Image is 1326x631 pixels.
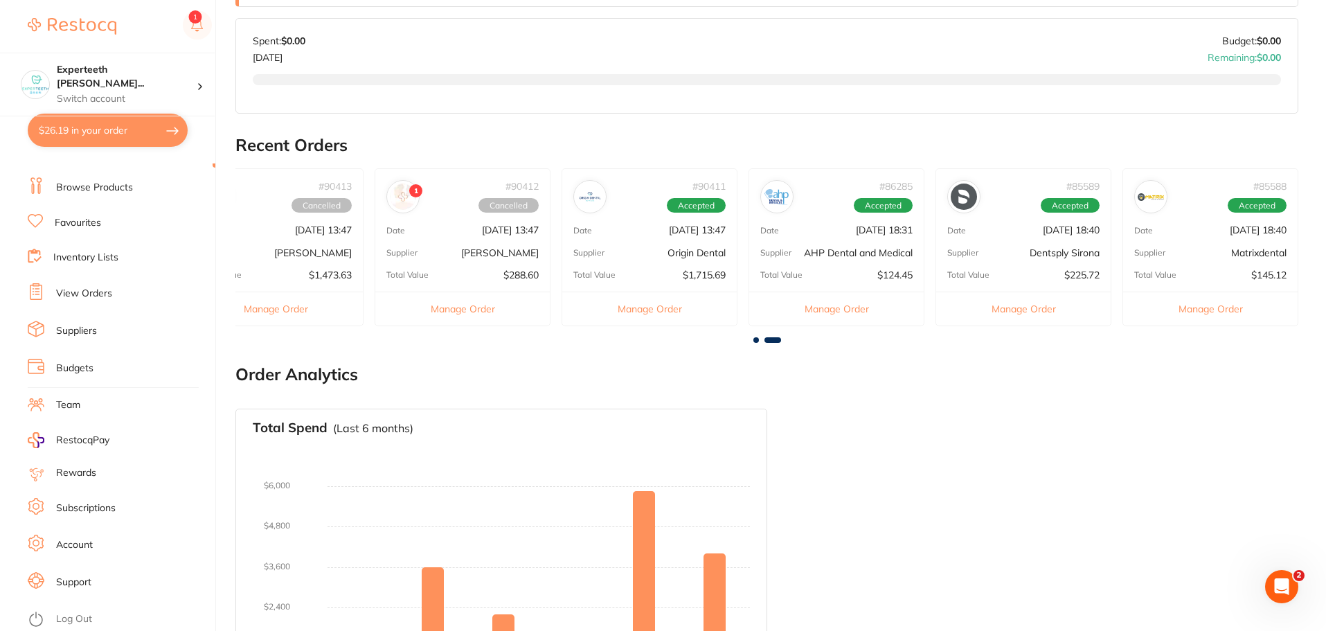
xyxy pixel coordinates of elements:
img: Experteeth Eastwood West [21,71,49,98]
p: [PERSON_NAME] [461,247,539,258]
span: 2 [1293,570,1305,581]
p: Origin Dental [668,247,726,258]
p: [DATE] [253,46,305,63]
img: Matrixdental [1138,184,1164,210]
a: View Orders [56,287,112,301]
p: Date [573,226,592,235]
p: [DATE] 18:40 [1043,224,1100,235]
img: Restocq Logo [28,18,116,35]
span: Cancelled [478,198,539,213]
button: Log Out [28,609,211,631]
button: Manage Order [936,292,1111,326]
strong: $0.00 [1257,35,1281,47]
p: Supplier [760,248,791,258]
p: [DATE] 13:47 [295,224,352,235]
p: (Last 6 months) [333,422,413,434]
p: $225.72 [1064,269,1100,281]
p: # 86285 [879,181,913,192]
p: Date [1134,226,1153,235]
img: Origin Dental [577,184,603,210]
p: Total Value [947,270,989,280]
a: Inventory Lists [53,251,118,265]
h4: Experteeth Eastwood West [57,63,197,90]
p: $145.12 [1251,269,1287,281]
button: Manage Order [749,292,924,326]
button: Manage Order [375,292,550,326]
p: [DATE] 13:47 [482,224,539,235]
span: Accepted [1041,198,1100,213]
iframe: Intercom live chat [1265,570,1298,603]
a: Support [56,576,91,589]
h2: Recent Orders [235,136,1298,155]
p: Supplier [386,248,418,258]
p: Total Value [573,270,616,280]
p: Spent: [253,35,305,46]
a: Suppliers [56,324,97,338]
img: Adam Dental [390,184,416,210]
p: # 85589 [1066,181,1100,192]
span: Accepted [1228,198,1287,213]
span: RestocqPay [56,434,109,447]
a: Budgets [56,362,93,375]
p: # 90411 [692,181,726,192]
a: Rewards [56,466,96,480]
span: Cancelled [292,198,352,213]
p: [DATE] 18:40 [1230,224,1287,235]
p: AHP Dental and Medical [804,247,913,258]
p: Remaining: [1208,46,1281,63]
p: Supplier [573,248,604,258]
p: Budget: [1222,35,1281,46]
a: Browse Products [56,181,133,195]
p: [DATE] 18:31 [856,224,913,235]
p: Total Value [1134,270,1176,280]
p: $124.45 [877,269,913,281]
span: 1 [409,184,422,197]
button: Manage Order [1123,292,1298,326]
p: [DATE] 13:47 [669,224,726,235]
a: Account [56,538,93,552]
a: Log Out [56,612,92,626]
h3: Total Spend [253,420,328,436]
p: Supplier [1134,248,1165,258]
p: # 90412 [505,181,539,192]
img: Dentsply Sirona [951,184,977,210]
button: Manage Order [562,292,737,326]
h2: Order Analytics [235,365,1298,384]
p: Total Value [760,270,803,280]
p: Supplier [947,248,978,258]
p: # 90413 [319,181,352,192]
p: Matrixdental [1231,247,1287,258]
a: Favourites [55,216,101,230]
img: RestocqPay [28,432,44,448]
a: RestocqPay [28,432,109,448]
span: Accepted [854,198,913,213]
strong: $0.00 [1257,51,1281,64]
button: $26.19 in your order [28,114,188,147]
p: Date [760,226,779,235]
span: Accepted [667,198,726,213]
a: Restocq Logo [28,10,116,42]
p: Dentsply Sirona [1030,247,1100,258]
p: $1,473.63 [309,269,352,281]
p: [PERSON_NAME] [274,247,352,258]
p: # 85588 [1253,181,1287,192]
p: Switch account [57,92,197,106]
p: $1,715.69 [683,269,726,281]
strong: $0.00 [281,35,305,47]
p: Date [947,226,966,235]
a: Subscriptions [56,501,116,515]
p: $288.60 [503,269,539,281]
button: Manage Order [188,292,363,326]
img: AHP Dental and Medical [764,184,790,210]
a: Team [56,398,80,412]
p: Date [386,226,405,235]
p: Total Value [386,270,429,280]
